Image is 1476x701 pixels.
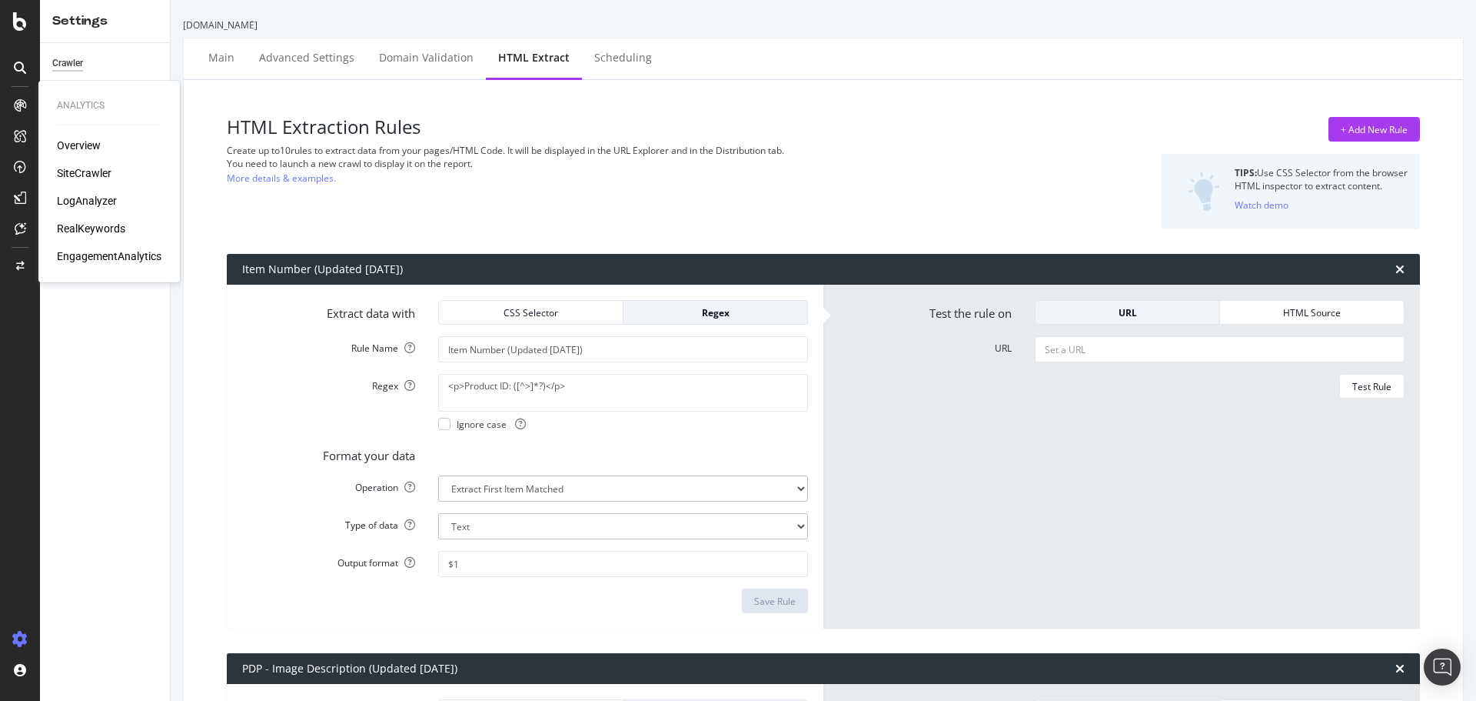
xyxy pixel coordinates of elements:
[57,221,125,236] a: RealKeywords
[231,374,427,392] label: Regex
[259,50,354,65] div: Advanced Settings
[227,157,1014,170] div: You need to launch a new crawl to display it on the report.
[1235,199,1288,212] div: Watch demo
[827,336,1023,355] label: URL
[623,300,808,325] button: Regex
[1339,374,1405,399] button: Test Rule
[242,262,403,277] div: Item Number (Updated [DATE])
[438,300,623,325] button: CSS Selector
[1352,380,1391,393] div: Test Rule
[227,170,336,186] a: More details & examples.
[1035,336,1405,362] input: Set a URL
[57,99,161,112] div: Analytics
[208,50,234,65] div: Main
[438,551,808,577] input: $1
[438,336,808,362] input: Provide a name
[1048,306,1207,319] div: URL
[1235,166,1408,179] div: Use CSS Selector from the browser
[457,418,526,431] span: Ignore case
[57,249,161,264] a: EngagementAnalytics
[231,551,427,569] label: Output format
[827,300,1023,322] label: Test the rule on
[1395,263,1405,275] div: times
[1232,306,1391,319] div: HTML Source
[1188,172,1220,212] img: DZQOUYU0WpgAAAAASUVORK5CYII=
[1235,166,1257,179] strong: TIPS:
[231,513,427,532] label: Type of data
[52,78,159,94] a: Keywords
[451,306,610,319] div: CSS Selector
[379,50,474,65] div: Domain Validation
[1341,123,1408,136] div: + Add New Rule
[1235,192,1288,217] button: Watch demo
[1395,663,1405,675] div: times
[52,78,93,94] div: Keywords
[231,336,427,355] label: Rule Name
[636,306,795,319] div: Regex
[227,144,1014,157] div: Create up to 10 rules to extract data from your pages/HTML Code. It will be displayed in the URL ...
[227,117,1014,137] h3: HTML Extraction Rules
[754,595,796,608] div: Save Rule
[1328,117,1420,142] button: + Add New Rule
[498,50,570,65] div: HTML Extract
[57,165,111,181] a: SiteCrawler
[1235,179,1408,192] div: HTML inspector to extract content.
[1424,649,1461,686] div: Open Intercom Messenger
[742,589,808,613] button: Save Rule
[57,138,101,153] a: Overview
[52,55,159,72] a: Crawler
[231,476,427,494] label: Operation
[231,442,427,464] label: Format your data
[1220,300,1405,325] button: HTML Source
[242,661,457,676] div: PDP - Image Description (Updated [DATE])
[57,193,117,209] a: LogAnalyzer
[231,300,427,322] label: Extract data with
[52,55,83,72] div: Crawler
[52,12,158,30] div: Settings
[183,18,1464,32] div: [DOMAIN_NAME]
[438,374,808,411] textarea: <p>Product ID: ([^>]*?)</p>
[1035,300,1220,325] button: URL
[594,50,652,65] div: Scheduling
